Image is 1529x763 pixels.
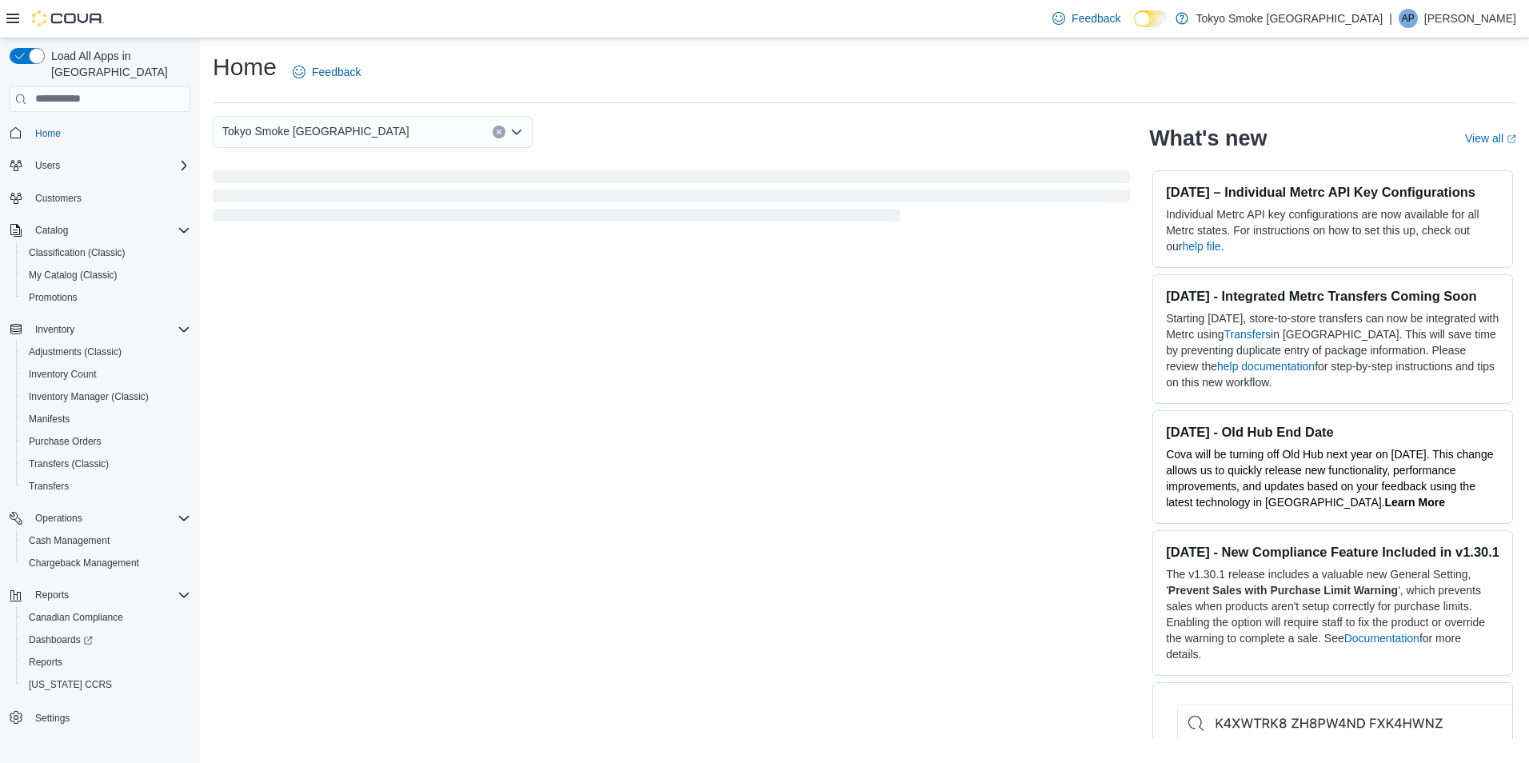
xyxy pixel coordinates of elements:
[29,509,89,528] button: Operations
[35,159,60,172] span: Users
[29,480,69,493] span: Transfers
[29,534,110,547] span: Cash Management
[35,192,82,205] span: Customers
[29,291,78,304] span: Promotions
[16,651,197,673] button: Reports
[213,51,277,83] h1: Home
[22,477,190,496] span: Transfers
[22,365,103,384] a: Inventory Count
[510,126,523,138] button: Open list of options
[22,243,190,262] span: Classification (Classic)
[3,584,197,606] button: Reports
[493,126,505,138] button: Clear input
[22,409,76,429] a: Manifests
[29,320,190,339] span: Inventory
[29,656,62,669] span: Reports
[22,531,190,550] span: Cash Management
[1196,9,1383,28] p: Tokyo Smoke [GEOGRAPHIC_DATA]
[22,553,190,573] span: Chargeback Management
[16,529,197,552] button: Cash Management
[35,127,61,140] span: Home
[29,435,102,448] span: Purchase Orders
[3,219,197,242] button: Catalog
[1166,448,1493,509] span: Cova will be turning off Old Hub next year on [DATE]. This change allows us to quickly release ne...
[29,611,123,624] span: Canadian Compliance
[29,156,190,175] span: Users
[29,413,70,425] span: Manifests
[29,707,190,727] span: Settings
[1072,10,1120,26] span: Feedback
[22,653,190,672] span: Reports
[16,673,197,696] button: [US_STATE] CCRS
[3,507,197,529] button: Operations
[22,608,190,627] span: Canadian Compliance
[16,430,197,453] button: Purchase Orders
[22,653,69,672] a: Reports
[22,675,118,694] a: [US_STATE] CCRS
[1465,132,1516,145] a: View allExternal link
[1399,9,1418,28] div: Ankit Patel
[29,709,76,728] a: Settings
[16,385,197,408] button: Inventory Manager (Classic)
[1507,134,1516,144] svg: External link
[1182,240,1220,253] a: help file
[16,408,197,430] button: Manifests
[22,477,75,496] a: Transfers
[29,678,112,691] span: [US_STATE] CCRS
[1166,544,1499,560] h3: [DATE] - New Compliance Feature Included in v1.30.1
[22,342,128,362] a: Adjustments (Classic)
[1149,126,1267,151] h2: What's new
[16,363,197,385] button: Inventory Count
[22,409,190,429] span: Manifests
[1166,288,1499,304] h3: [DATE] - Integrated Metrc Transfers Coming Soon
[29,123,190,143] span: Home
[1402,9,1415,28] span: AP
[22,608,130,627] a: Canadian Compliance
[222,122,409,141] span: Tokyo Smoke [GEOGRAPHIC_DATA]
[3,318,197,341] button: Inventory
[1385,496,1445,509] a: Learn More
[35,323,74,336] span: Inventory
[22,432,108,451] a: Purchase Orders
[29,188,190,208] span: Customers
[16,552,197,574] button: Chargeback Management
[16,341,197,363] button: Adjustments (Classic)
[3,154,197,177] button: Users
[22,288,190,307] span: Promotions
[35,512,82,525] span: Operations
[3,122,197,145] button: Home
[16,475,197,497] button: Transfers
[16,242,197,264] button: Classification (Classic)
[22,630,190,649] span: Dashboards
[29,221,74,240] button: Catalog
[1046,2,1127,34] a: Feedback
[29,390,149,403] span: Inventory Manager (Classic)
[22,266,190,285] span: My Catalog (Classic)
[29,269,118,282] span: My Catalog (Classic)
[1217,360,1315,373] a: help documentation
[22,342,190,362] span: Adjustments (Classic)
[22,387,155,406] a: Inventory Manager (Classic)
[1166,206,1499,254] p: Individual Metrc API key configurations are now available for all Metrc states. For instructions ...
[1344,632,1419,645] a: Documentation
[312,64,361,80] span: Feedback
[45,48,190,80] span: Load All Apps in [GEOGRAPHIC_DATA]
[22,454,190,473] span: Transfers (Classic)
[22,630,99,649] a: Dashboards
[1168,584,1398,597] strong: Prevent Sales with Purchase Limit Warning
[1166,424,1499,440] h3: [DATE] - Old Hub End Date
[1166,184,1499,200] h3: [DATE] – Individual Metrc API Key Configurations
[1134,10,1168,27] input: Dark Mode
[286,56,367,88] a: Feedback
[29,246,126,259] span: Classification (Classic)
[22,387,190,406] span: Inventory Manager (Classic)
[1166,310,1499,390] p: Starting [DATE], store-to-store transfers can now be integrated with Metrc using in [GEOGRAPHIC_D...
[29,509,190,528] span: Operations
[35,589,69,601] span: Reports
[213,174,1130,225] span: Loading
[22,288,84,307] a: Promotions
[29,368,97,381] span: Inventory Count
[22,553,146,573] a: Chargeback Management
[3,705,197,729] button: Settings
